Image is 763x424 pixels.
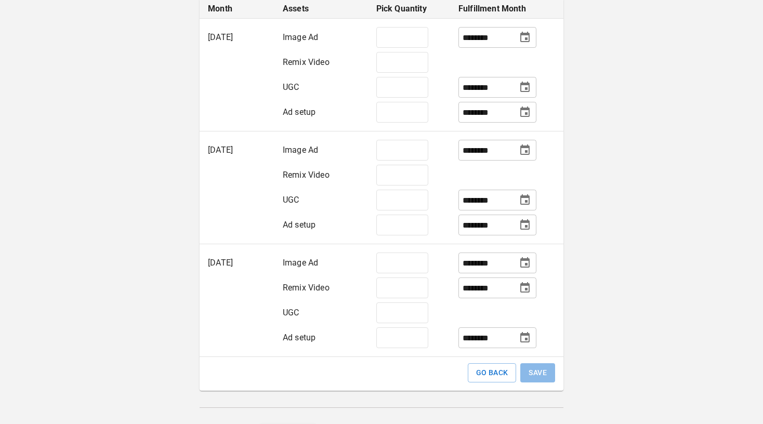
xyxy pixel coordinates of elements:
[516,191,534,209] button: Choose date, selected date is Nov 1, 2025
[283,195,299,205] span: UGC
[283,107,315,117] span: Ad setup
[516,329,534,347] button: Choose date, selected date is Nov 1, 2025
[283,308,299,317] span: UGC
[516,103,534,121] button: Choose date, selected date is Sep 1, 2025
[200,19,274,131] td: [DATE]
[468,363,517,382] button: GO BACK
[200,131,274,244] td: [DATE]
[283,283,330,293] span: Remix Video
[516,279,534,297] button: Choose date, selected date is Jan 1, 2026
[283,32,318,42] span: Image Ad
[516,78,534,96] button: Choose date, selected date is Oct 1, 2025
[283,145,318,155] span: Image Ad
[200,244,274,357] td: [DATE]
[516,29,534,46] button: Choose date, selected date is Sep 1, 2025
[283,57,330,67] span: Remix Video
[283,82,299,92] span: UGC
[283,333,315,342] span: Ad setup
[516,254,534,272] button: Choose date, selected date is Nov 1, 2025
[283,170,330,180] span: Remix Video
[283,258,318,268] span: Image Ad
[516,141,534,159] button: Choose date, selected date is Oct 1, 2025
[283,220,315,230] span: Ad setup
[516,216,534,234] button: Choose date, selected date is Oct 1, 2025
